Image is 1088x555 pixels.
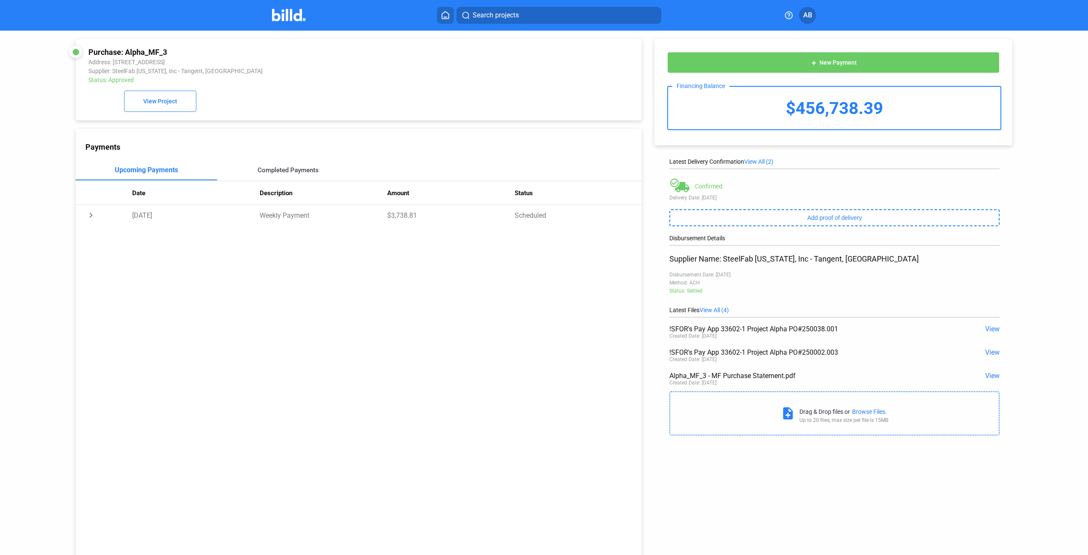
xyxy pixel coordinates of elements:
mat-icon: add [810,60,817,66]
span: View [985,325,1000,333]
div: Payments [85,142,642,151]
div: Supplier Name: SteelFab [US_STATE], Inc - Tangent, [GEOGRAPHIC_DATA] [669,254,1000,263]
mat-icon: note_add [781,406,795,421]
div: Status: Approved [88,77,521,83]
div: Latest Delivery Confirmation [669,158,1000,165]
span: View [985,372,1000,380]
div: Alpha_MF_3 - MF Purchase Statement.pdf [669,372,933,380]
button: AB [799,7,816,24]
span: View All (4) [700,307,729,313]
td: Weekly Payment [260,205,387,225]
div: !SFOR's Pay App 33602-1 Project Alpha PO#250002.003 [669,348,933,356]
div: Created Date: [DATE] [669,380,717,386]
div: Address: [STREET_ADDRESS] [88,59,521,65]
div: Up to 20 files, max size per file is 15MB [799,417,888,423]
button: New Payment [667,52,1000,73]
th: Status [515,181,642,205]
div: $456,738.39 [668,87,1000,129]
div: Disbursement Details [669,235,1000,242]
div: Latest Files [669,307,1000,313]
button: Search projects [456,7,661,24]
div: Upcoming Payments [115,166,178,174]
div: Purchase: Alpha_MF_3 [88,48,521,57]
div: Status: Settled [669,288,1000,294]
div: Browse Files. [852,408,887,415]
th: Amount [387,181,515,205]
th: Description [260,181,387,205]
span: New Payment [819,60,857,66]
td: $3,738.81 [387,205,515,225]
span: View [985,348,1000,356]
span: Add proof of delivery [807,214,862,221]
th: Date [132,181,260,205]
div: Method: ACH [669,280,1000,286]
div: Financing Balance [672,83,729,89]
div: Delivery Date: [DATE] [669,195,1000,201]
div: Confirmed [695,183,722,190]
div: Disbursement Date: [DATE] [669,272,1000,278]
div: Created Date: [DATE] [669,333,717,339]
div: Drag & Drop files or [799,408,850,415]
td: Scheduled [515,205,642,225]
div: Supplier: SteelFab [US_STATE], Inc - Tangent, [GEOGRAPHIC_DATA] [88,68,521,74]
span: AB [803,10,812,20]
div: Completed Payments [258,166,319,174]
button: Add proof of delivery [669,209,1000,226]
span: Search projects [473,10,519,20]
span: View Project [143,98,177,105]
td: [DATE] [132,205,260,225]
div: Created Date: [DATE] [669,356,717,362]
span: View All (2) [744,158,773,165]
img: Billd Company Logo [272,9,306,21]
button: View Project [124,91,196,112]
div: !SFOR's Pay App 33602-1 Project Alpha PO#250038.001 [669,325,933,333]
